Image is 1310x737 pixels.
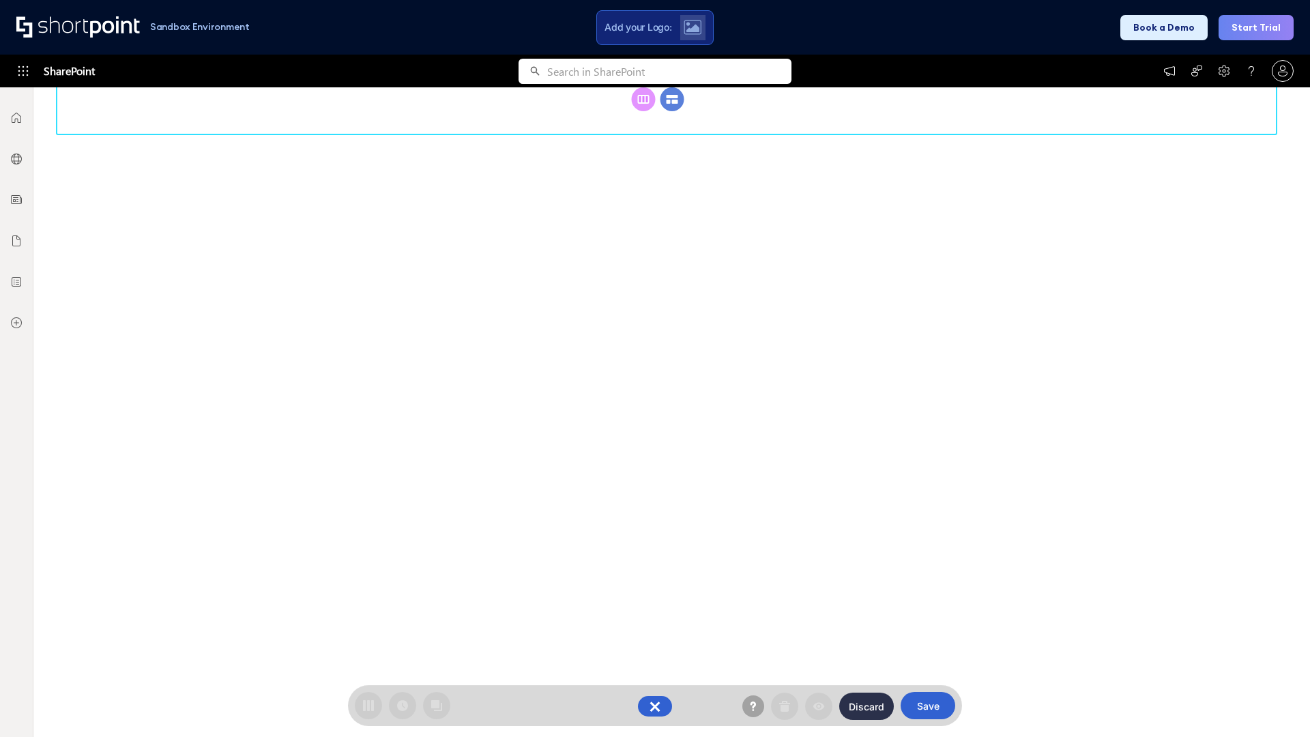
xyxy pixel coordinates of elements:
input: Search in SharePoint [547,59,791,84]
button: Book a Demo [1120,15,1208,40]
span: SharePoint [44,55,95,87]
img: Upload logo [684,20,701,35]
iframe: Chat Widget [1242,671,1310,737]
button: Start Trial [1219,15,1294,40]
span: Add your Logo: [605,21,671,33]
h1: Sandbox Environment [150,23,250,31]
button: Discard [839,693,894,720]
button: Save [901,692,955,719]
